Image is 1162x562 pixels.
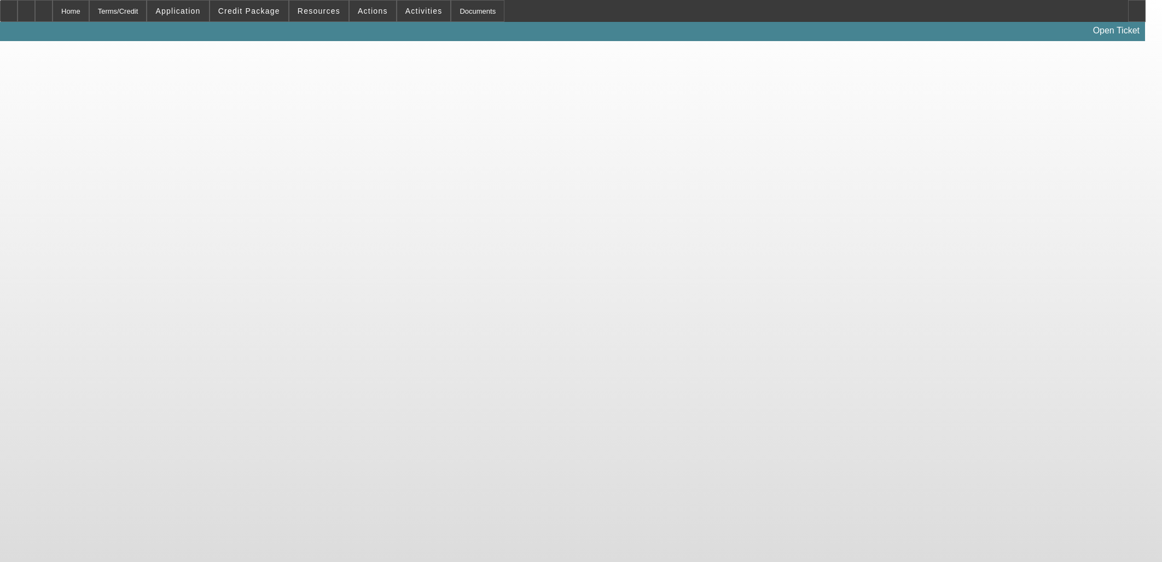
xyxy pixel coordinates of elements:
button: Application [147,1,208,21]
span: Application [155,7,200,15]
button: Resources [289,1,348,21]
button: Actions [350,1,396,21]
span: Activities [405,7,443,15]
button: Credit Package [210,1,288,21]
span: Credit Package [218,7,280,15]
span: Resources [298,7,340,15]
span: Actions [358,7,388,15]
button: Activities [397,1,451,21]
a: Open Ticket [1089,21,1144,40]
